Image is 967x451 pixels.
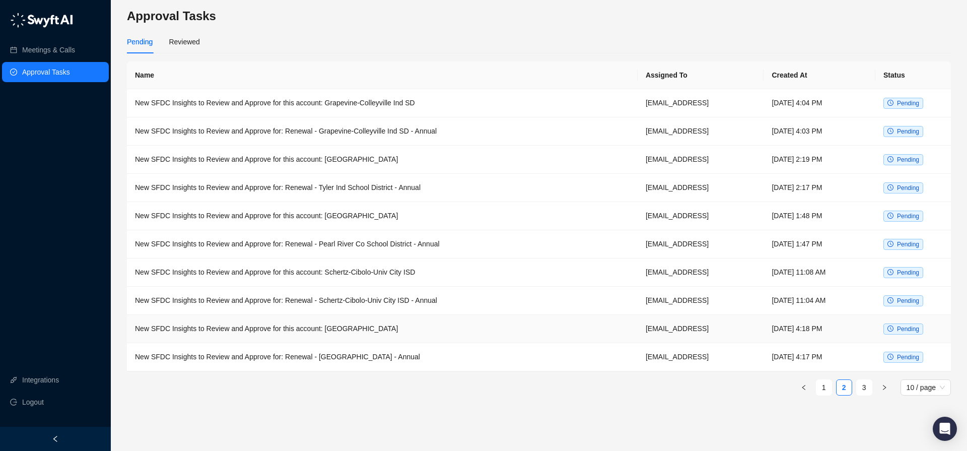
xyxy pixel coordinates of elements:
li: 1 [816,379,832,396]
td: [DATE] 4:18 PM [764,315,875,343]
td: New SFDC Insights to Review and Approve for: Renewal - Tyler Ind School District - Annual [127,174,638,202]
td: [EMAIL_ADDRESS] [638,287,764,315]
span: Pending [897,326,919,333]
span: clock-circle [887,184,893,190]
td: [DATE] 4:03 PM [764,117,875,146]
td: [DATE] 11:08 AM [764,259,875,287]
li: Next Page [876,379,892,396]
span: Pending [897,213,919,220]
button: left [796,379,812,396]
td: [DATE] 1:48 PM [764,202,875,230]
span: Logout [22,392,44,412]
td: [DATE] 1:47 PM [764,230,875,259]
span: Pending [897,269,919,276]
span: clock-circle [887,354,893,360]
td: [EMAIL_ADDRESS] [638,343,764,371]
li: 3 [856,379,872,396]
td: [DATE] 11:04 AM [764,287,875,315]
td: New SFDC Insights to Review and Approve for this account: [GEOGRAPHIC_DATA] [127,146,638,174]
td: [EMAIL_ADDRESS] [638,117,764,146]
img: logo-05li4sbe.png [10,13,73,28]
span: Pending [897,128,919,135]
a: 3 [857,380,872,395]
div: Page Size [901,379,951,396]
a: 2 [837,380,852,395]
span: clock-circle [887,326,893,332]
span: Pending [897,241,919,248]
span: clock-circle [887,241,893,247]
a: Integrations [22,370,59,390]
td: New SFDC Insights to Review and Approve for this account: [GEOGRAPHIC_DATA] [127,202,638,230]
th: Created At [764,61,875,89]
span: logout [10,399,17,406]
a: 1 [816,380,832,395]
td: [EMAIL_ADDRESS] [638,259,764,287]
td: [EMAIL_ADDRESS] [638,89,764,117]
td: [EMAIL_ADDRESS] [638,230,764,259]
li: 2 [836,379,852,396]
button: right [876,379,892,396]
td: [DATE] 2:17 PM [764,174,875,202]
th: Status [875,61,951,89]
td: New SFDC Insights to Review and Approve for: Renewal - Grapevine-Colleyville Ind SD - Annual [127,117,638,146]
th: Name [127,61,638,89]
td: [DATE] 4:04 PM [764,89,875,117]
td: New SFDC Insights to Review and Approve for this account: Schertz-Cibolo-Univ City ISD [127,259,638,287]
td: [EMAIL_ADDRESS] [638,315,764,343]
span: Pending [897,156,919,163]
li: Previous Page [796,379,812,396]
span: right [881,384,887,391]
th: Assigned To [638,61,764,89]
span: left [801,384,807,391]
td: [EMAIL_ADDRESS] [638,174,764,202]
td: New SFDC Insights to Review and Approve for this account: [GEOGRAPHIC_DATA] [127,315,638,343]
span: clock-circle [887,128,893,134]
span: clock-circle [887,156,893,162]
span: 10 / page [907,380,945,395]
td: [DATE] 2:19 PM [764,146,875,174]
td: [DATE] 4:17 PM [764,343,875,371]
span: clock-circle [887,213,893,219]
span: Pending [897,354,919,361]
div: Open Intercom Messenger [933,417,957,441]
span: left [52,435,59,442]
span: clock-circle [887,100,893,106]
a: Meetings & Calls [22,40,75,60]
span: clock-circle [887,297,893,303]
span: Pending [897,100,919,107]
span: clock-circle [887,269,893,275]
a: Approval Tasks [22,62,70,82]
td: New SFDC Insights to Review and Approve for: Renewal - Schertz-Cibolo-Univ City ISD - Annual [127,287,638,315]
td: [EMAIL_ADDRESS] [638,202,764,230]
td: [EMAIL_ADDRESS] [638,146,764,174]
div: Pending [127,36,153,47]
h3: Approval Tasks [127,8,951,24]
div: Reviewed [169,36,199,47]
td: New SFDC Insights to Review and Approve for this account: Grapevine-Colleyville Ind SD [127,89,638,117]
span: Pending [897,297,919,304]
td: New SFDC Insights to Review and Approve for: Renewal - Pearl River Co School District - Annual [127,230,638,259]
td: New SFDC Insights to Review and Approve for: Renewal - [GEOGRAPHIC_DATA] - Annual [127,343,638,371]
span: Pending [897,184,919,191]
